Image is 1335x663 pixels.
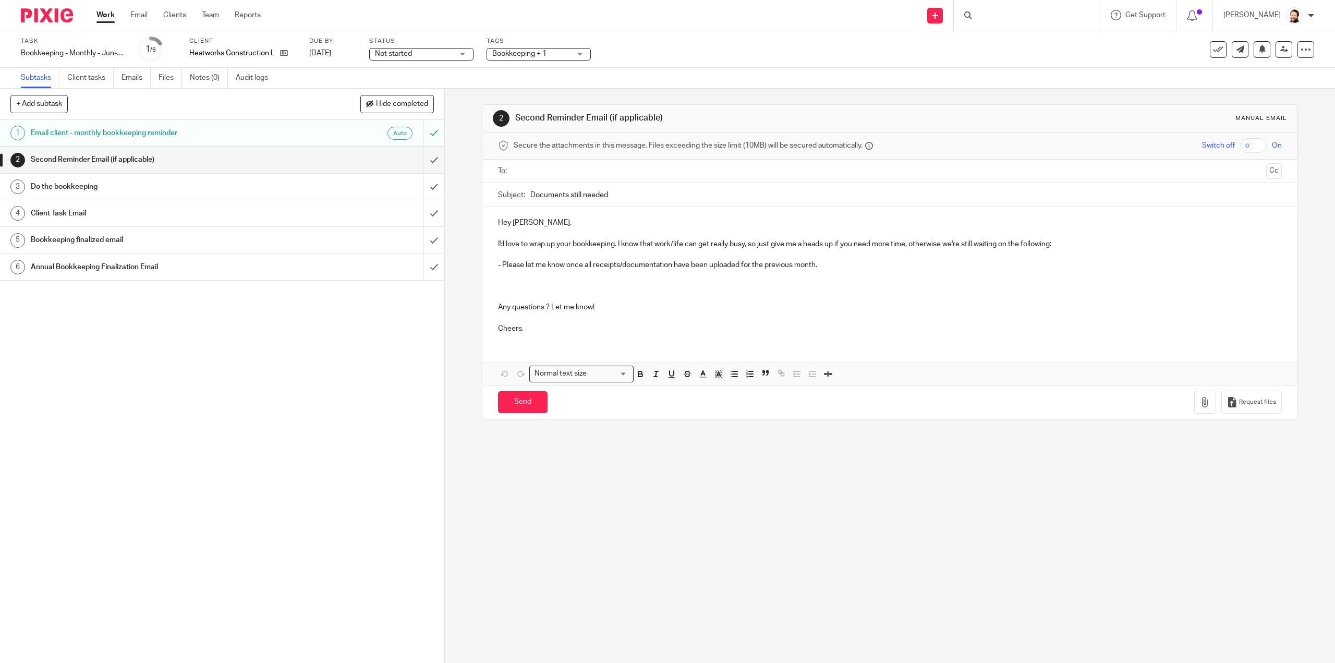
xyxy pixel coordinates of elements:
[189,37,296,45] label: Client
[498,166,509,176] label: To:
[150,47,156,53] small: /6
[498,313,1281,334] p: Cheers,
[1223,10,1281,20] p: [PERSON_NAME]
[189,48,275,58] p: Heatworks Construction Ltd.
[1286,7,1303,24] img: Jayde%20Headshot.jpg
[122,68,151,88] a: Emails
[159,68,182,88] a: Files
[532,368,589,379] span: Normal text size
[10,179,25,194] div: 3
[498,302,1281,312] p: Any questions ? Let me know!
[10,126,25,140] div: 1
[498,218,1281,228] p: Hey [PERSON_NAME],
[31,152,285,167] h1: Second Reminder Email (if applicable)
[10,260,25,274] div: 6
[309,37,356,45] label: Due by
[190,68,228,88] a: Notes (0)
[236,68,276,88] a: Audit logs
[10,95,68,113] button: + Add subtask
[21,8,73,22] img: Pixie
[21,68,59,88] a: Subtasks
[31,125,285,141] h1: Email client - monthly bookkeeping reminder
[96,10,115,20] a: Work
[492,50,547,57] span: Bookkeeping + 1
[1235,114,1287,123] div: Manual email
[21,37,125,45] label: Task
[1272,140,1282,151] span: On
[31,232,285,248] h1: Bookkeeping finalized email
[1266,163,1282,179] button: Cc
[498,391,548,414] input: Send
[31,259,285,275] h1: Annual Bookkeeping Finalization Email
[130,10,148,20] a: Email
[202,10,219,20] a: Team
[31,179,285,195] h1: Do the bookkeeping
[590,368,627,379] input: Search for option
[145,43,156,55] div: 1
[529,366,634,382] div: Search for option
[498,239,1281,249] p: I'd love to wrap up your bookkeeping. I know that work/life can get really busy, so just give me ...
[163,10,186,20] a: Clients
[10,233,25,248] div: 5
[1125,11,1166,19] span: Get Support
[31,206,285,221] h1: Client Task Email
[493,110,509,127] div: 2
[1221,391,1282,414] button: Request files
[369,37,474,45] label: Status
[498,260,1281,270] p: - Please let me know once all receipts/documentation have been uploaded for the previous month.
[21,48,125,58] div: Bookkeeping - Monthly - Jun-July
[1239,398,1276,406] span: Request files
[67,68,114,88] a: Client tasks
[360,95,434,113] button: Hide completed
[498,190,525,200] label: Subject:
[376,100,428,109] span: Hide completed
[514,140,863,151] span: Secure the attachments in this message. Files exceeding the size limit (10MB) will be secured aut...
[515,113,912,124] h1: Second Reminder Email (if applicable)
[375,50,412,57] span: Not started
[1202,140,1235,151] span: Switch off
[235,10,261,20] a: Reports
[487,37,591,45] label: Tags
[309,50,331,57] span: [DATE]
[10,153,25,167] div: 2
[387,127,412,140] div: Auto
[10,206,25,221] div: 4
